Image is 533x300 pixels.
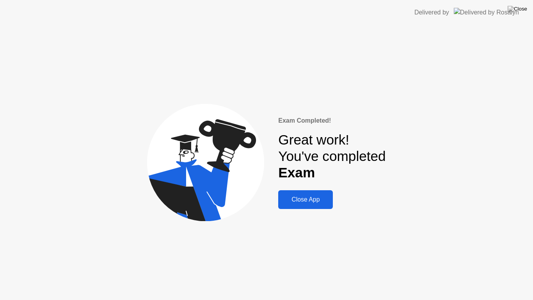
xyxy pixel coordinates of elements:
img: Close [508,6,527,12]
div: Delivered by [414,8,449,17]
button: Close App [278,190,333,209]
div: Exam Completed! [278,116,386,125]
div: Great work! You've completed [278,132,386,181]
b: Exam [278,165,315,180]
img: Delivered by Rosalyn [454,8,519,17]
div: Close App [281,196,330,203]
